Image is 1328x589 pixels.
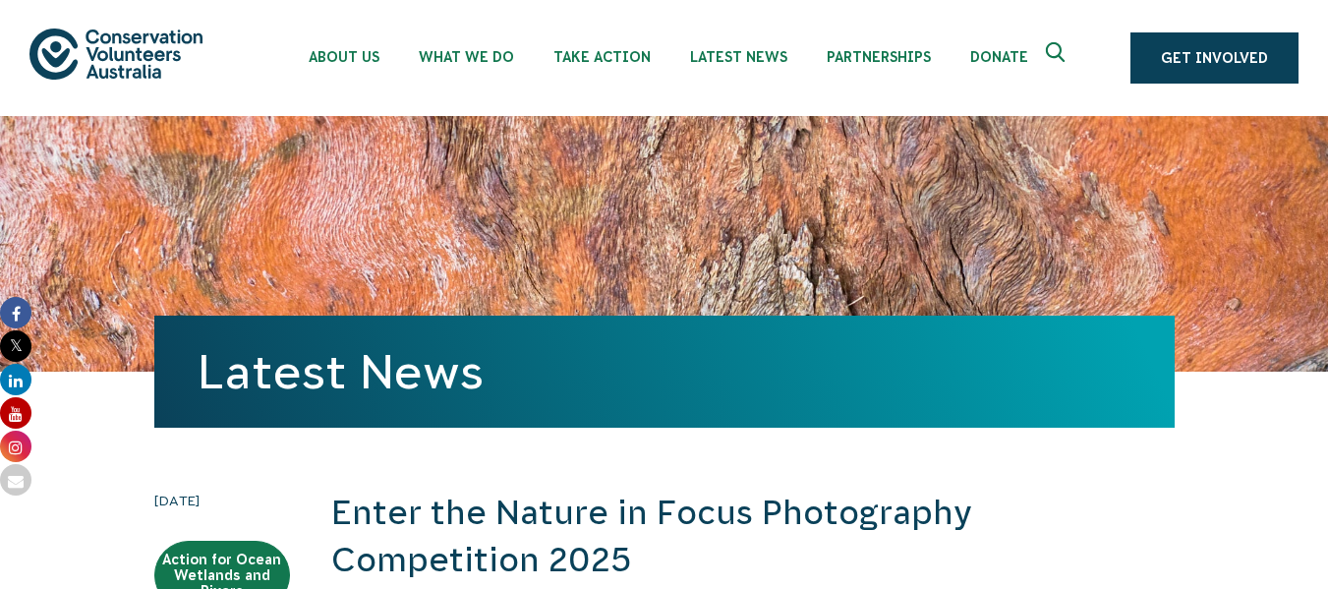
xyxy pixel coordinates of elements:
[154,490,290,511] time: [DATE]
[970,49,1028,65] span: Donate
[198,345,484,398] a: Latest News
[1046,42,1070,74] span: Expand search box
[690,49,787,65] span: Latest News
[419,49,514,65] span: What We Do
[1034,34,1081,82] button: Expand search box Close search box
[553,49,651,65] span: Take Action
[1130,32,1299,84] a: Get Involved
[29,29,202,79] img: logo.svg
[331,490,1175,583] h2: Enter the Nature in Focus Photography Competition 2025
[827,49,931,65] span: Partnerships
[309,49,379,65] span: About Us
